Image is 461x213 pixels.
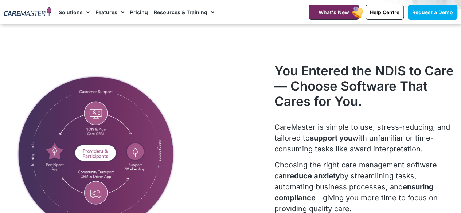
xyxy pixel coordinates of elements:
p: CareMaster is simple to use, stress-reducing, and tailored to with unfamiliar or time-consuming t... [274,122,457,154]
span: Request a Demo [412,9,453,15]
span: Help Centre [370,9,399,15]
img: CareMaster Logo [4,7,51,17]
a: Request a Demo [408,5,457,20]
span: What's New [319,9,349,15]
strong: support you [310,134,352,142]
a: What's New [309,5,359,20]
strong: reduce anxiety [287,171,340,180]
h2: You Entered the NDIS to Care— Choose Software That Cares for You. [274,63,457,109]
a: Help Centre [366,5,404,20]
